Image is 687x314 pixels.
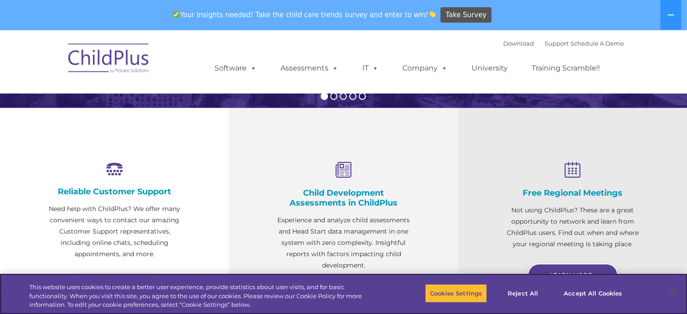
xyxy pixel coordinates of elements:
[559,284,627,303] button: Accept All Cookies
[425,284,487,303] button: Cookies Settings
[173,11,179,18] img: ✅
[463,59,517,77] a: University
[274,188,413,208] h4: Child Development Assessments in ChildPlus
[353,59,388,77] a: IT
[169,6,439,23] span: Your insights needed! Take the child care trends survey and enter to win!
[503,40,534,47] a: Download
[570,40,624,47] a: Schedule A Demo
[550,272,592,278] span: Learn More
[393,59,457,77] a: Company
[64,37,154,82] img: ChildPlus by Procare Solutions
[503,40,624,47] font: |
[446,7,486,23] span: Take Survey
[126,97,164,103] span: Phone number
[545,40,569,47] a: Support
[440,7,491,23] a: Take Survey
[29,283,378,309] div: This website uses cookies to create a better user experience, provide statistics about user visit...
[429,11,435,18] img: 👏
[663,283,682,303] button: Close
[206,59,266,77] a: Software
[274,215,413,271] p: Experience and analyze child assessments and Head Start data management in one system with zero c...
[503,188,642,198] h4: Free Regional Meetings
[523,59,609,77] a: Training Scramble!!
[45,203,184,260] p: Need help with ChildPlus? We offer many convenient ways to contact our amazing Customer Support r...
[45,187,184,197] h4: Reliable Customer Support
[528,263,618,286] a: Learn More
[495,284,551,303] button: Reject All
[503,205,642,250] p: Not using ChildPlus? These are a great opportunity to network and learn from ChildPlus users. Fin...
[126,60,153,66] span: Last name
[70,273,160,296] a: Learn more
[271,59,347,77] a: Assessments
